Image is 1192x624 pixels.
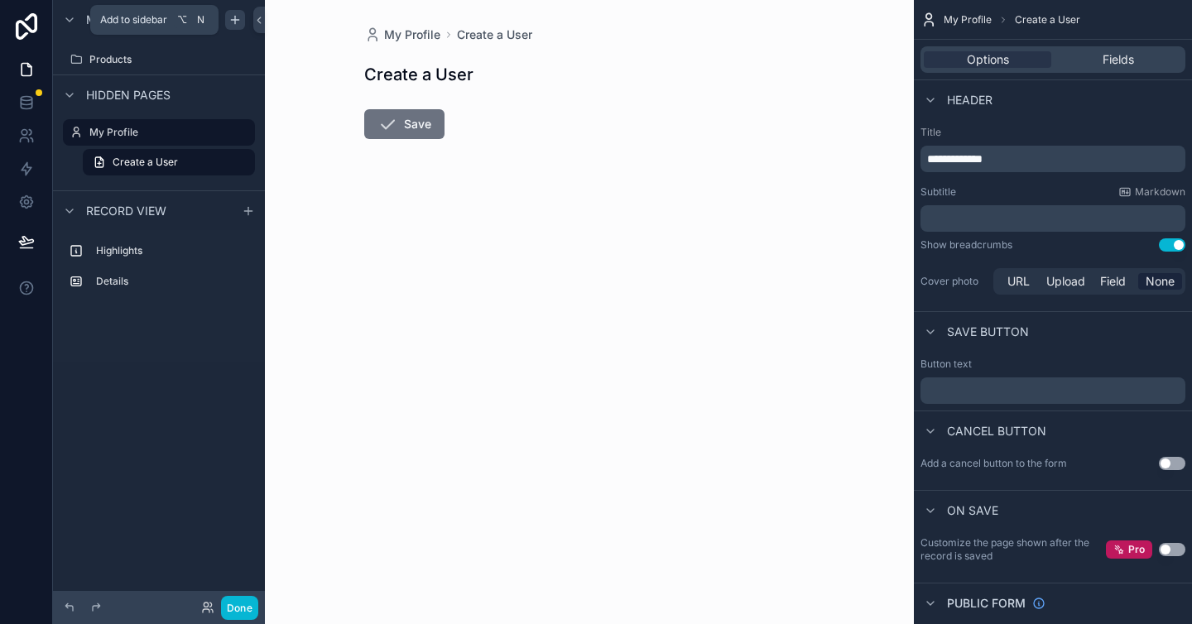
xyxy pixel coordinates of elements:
[920,205,1185,232] div: scrollable content
[113,156,178,169] span: Create a User
[920,275,987,288] label: Cover photo
[1118,185,1185,199] a: Markdown
[947,92,993,108] span: Header
[194,13,207,26] span: N
[947,595,1026,612] span: Public form
[86,12,121,28] span: Menu
[53,230,265,311] div: scrollable content
[1046,273,1085,290] span: Upload
[83,149,255,175] a: Create a User
[920,146,1185,172] div: scrollable content
[1007,273,1030,290] span: URL
[1135,185,1185,199] span: Markdown
[920,536,1106,563] label: Customize the page shown after the record is saved
[947,324,1029,340] span: Save button
[920,358,972,371] label: Button text
[384,26,440,43] span: My Profile
[364,109,445,139] button: Save
[457,26,532,43] a: Create a User
[63,46,255,73] a: Products
[967,51,1009,68] span: Options
[364,63,473,86] h1: Create a User
[1100,273,1126,290] span: Field
[920,185,956,199] label: Subtitle
[1128,543,1145,556] span: Pro
[96,244,248,257] label: Highlights
[920,126,1185,139] label: Title
[1146,273,1175,290] span: None
[86,203,166,219] span: Record view
[1015,13,1080,26] span: Create a User
[63,119,255,146] a: My Profile
[86,87,171,103] span: Hidden pages
[96,275,248,288] label: Details
[920,238,1012,252] div: Show breadcrumbs
[920,377,1185,404] div: scrollable content
[364,26,440,43] a: My Profile
[89,53,252,66] label: Products
[947,502,998,519] span: On save
[1103,51,1134,68] span: Fields
[175,13,189,26] span: ⌥
[944,13,992,26] span: My Profile
[89,126,245,139] label: My Profile
[947,423,1046,439] span: Cancel button
[221,596,258,620] button: Done
[100,13,167,26] span: Add to sidebar
[920,457,1067,470] label: Add a cancel button to the form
